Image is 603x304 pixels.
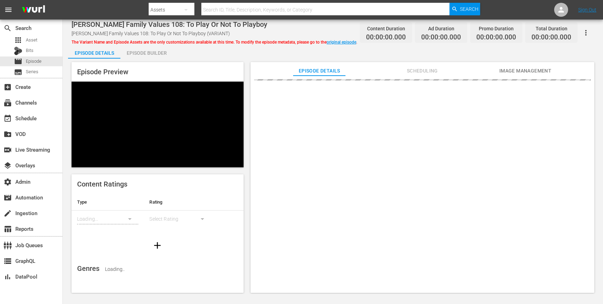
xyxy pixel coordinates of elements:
[396,67,448,75] span: Scheduling
[421,24,461,33] div: Ad Duration
[293,67,345,75] span: Episode Details
[366,33,406,41] span: 00:00:00.000
[72,40,357,45] span: The Variant Name and Episode Assets are the only customizations available at this time. To modify...
[3,257,12,265] span: GraphQL
[26,47,33,54] span: Bits
[531,33,571,41] span: 00:00:00.000
[499,67,551,75] span: Image Management
[120,45,173,61] div: Episode Builder
[77,180,127,188] span: Content Ratings
[3,83,12,91] span: Create
[3,146,12,154] span: Live Streaming
[4,6,13,14] span: menu
[476,24,516,33] div: Promo Duration
[3,225,12,233] span: Reports
[26,68,38,75] span: Series
[3,130,12,138] span: VOD
[3,241,12,250] span: Job Queues
[578,7,596,13] a: Sign Out
[3,193,12,202] span: Automation
[14,47,22,55] div: Bits
[460,3,478,15] span: Search
[531,24,571,33] div: Total Duration
[72,194,144,211] th: Type
[14,57,22,66] span: Episode
[68,45,120,61] div: Episode Details
[26,58,42,65] span: Episode
[144,194,216,211] th: Rating
[14,36,22,44] span: Asset
[17,2,50,18] img: ans4CAIJ8jUAAAAAAAAAAAAAAAAAAAAAAAAgQb4GAAAAAAAAAAAAAAAAAAAAAAAAJMjXAAAAAAAAAAAAAAAAAAAAAAAAgAT5G...
[3,114,12,123] span: Schedule
[3,209,12,218] span: Ingestion
[3,273,12,281] span: DataPool
[68,45,120,59] button: Episode Details
[77,68,128,76] span: Episode Preview
[26,37,37,44] span: Asset
[476,33,516,41] span: 00:00:00.000
[3,24,12,32] span: Search
[105,266,125,272] span: Loading..
[72,20,267,29] span: [PERSON_NAME] Family Values 108: To Play Or Not To Playboy
[3,99,12,107] span: Channels
[14,68,22,76] span: Series
[72,31,230,36] span: [PERSON_NAME] Family Values 108: To Play Or Not To Playboy (VARIANT)
[421,33,461,41] span: 00:00:00.000
[72,194,244,232] table: simple table
[3,178,12,186] span: Admin
[3,161,12,170] span: Overlays
[77,264,99,273] span: Genres
[449,3,480,15] button: Search
[366,24,406,33] div: Content Duration
[120,45,173,59] button: Episode Builder
[327,40,356,45] a: original episode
